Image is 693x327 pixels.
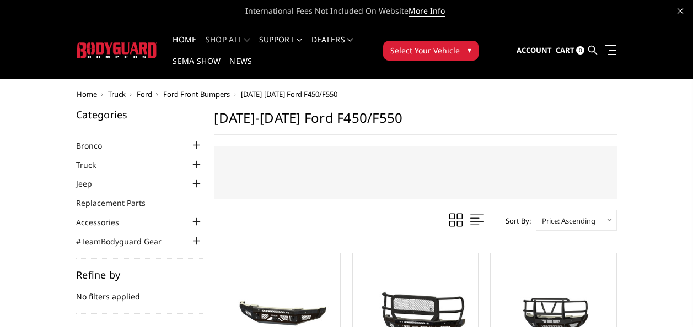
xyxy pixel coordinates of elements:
a: Account [517,36,552,66]
a: News [229,57,252,79]
a: #TeamBodyguard Gear [76,236,175,247]
a: Accessories [76,216,133,228]
a: Dealers [311,36,353,57]
a: Replacement Parts [76,197,159,209]
a: Home [173,36,196,57]
button: Select Your Vehicle [383,41,479,61]
a: Truck [76,159,110,171]
span: 0 [576,46,584,54]
a: Support [259,36,303,57]
h1: [DATE]-[DATE] Ford F450/F550 [214,110,617,135]
label: Sort By: [499,212,531,229]
a: Jeep [76,178,106,189]
div: No filters applied [76,270,203,314]
h5: Categories [76,110,203,119]
a: Home [77,89,97,99]
a: More Info [409,6,445,17]
a: shop all [206,36,250,57]
span: ▾ [468,44,471,56]
a: Truck [108,89,126,99]
a: SEMA Show [173,57,221,79]
span: [DATE]-[DATE] Ford F450/F550 [241,89,337,99]
span: Account [517,45,552,55]
a: Bronco [76,140,116,151]
a: Ford Front Bumpers [163,89,230,99]
a: Ford [137,89,152,99]
a: Cart 0 [556,36,584,66]
h5: Refine by [76,270,203,280]
span: Cart [556,45,574,55]
img: BODYGUARD BUMPERS [77,42,158,58]
span: Select Your Vehicle [390,45,460,56]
